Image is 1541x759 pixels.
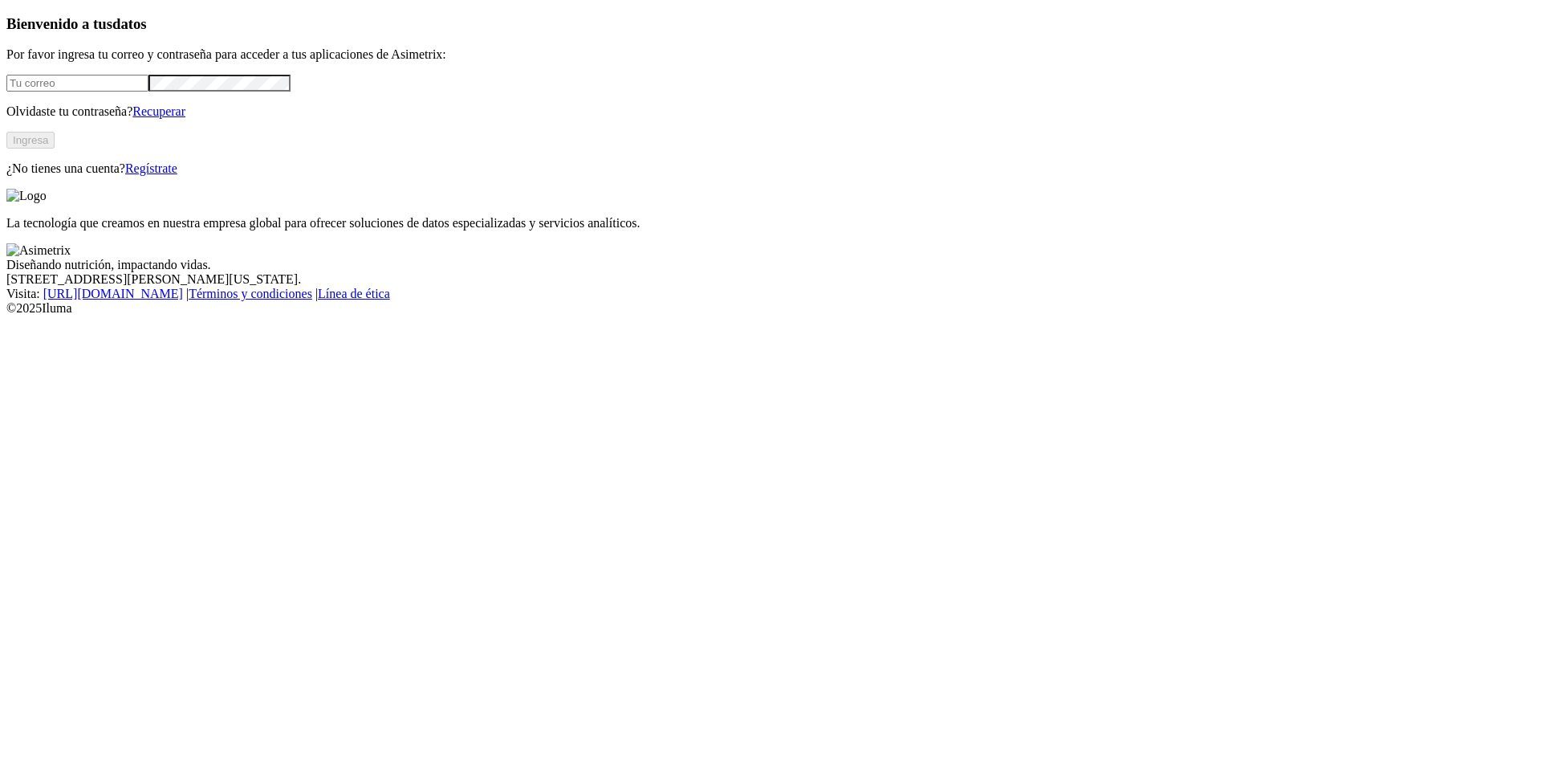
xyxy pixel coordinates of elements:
h3: Bienvenido a tus [6,15,1535,33]
button: Ingresa [6,132,55,149]
p: ¿No tienes una cuenta? [6,161,1535,176]
div: Diseñando nutrición, impactando vidas. [6,258,1535,272]
a: Términos y condiciones [189,287,312,300]
input: Tu correo [6,75,148,92]
div: [STREET_ADDRESS][PERSON_NAME][US_STATE]. [6,272,1535,287]
img: Logo [6,189,47,203]
p: La tecnología que creamos en nuestra empresa global para ofrecer soluciones de datos especializad... [6,216,1535,231]
div: Visita : | | [6,287,1535,301]
a: Recuperar [132,104,185,118]
span: datos [112,15,147,32]
div: © 2025 Iluma [6,301,1535,316]
a: [URL][DOMAIN_NAME] [43,287,183,300]
img: Asimetrix [6,243,71,258]
p: Olvidaste tu contraseña? [6,104,1535,119]
a: Regístrate [125,161,177,175]
a: Línea de ética [318,287,390,300]
p: Por favor ingresa tu correo y contraseña para acceder a tus aplicaciones de Asimetrix: [6,47,1535,62]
